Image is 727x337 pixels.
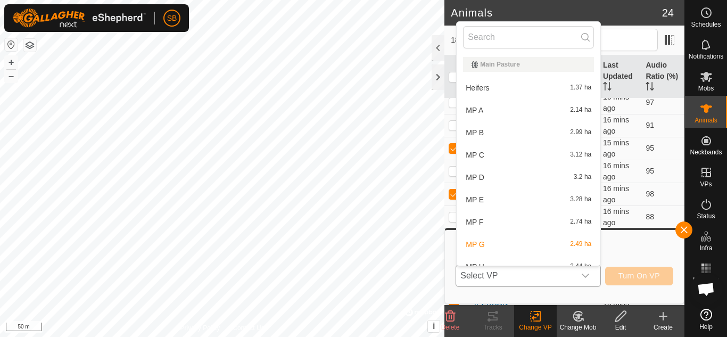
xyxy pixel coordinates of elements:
[570,196,591,203] span: 3.28 ha
[642,323,684,332] div: Create
[466,151,484,159] span: MP C
[441,324,460,331] span: Delete
[689,53,723,60] span: Notifications
[599,55,642,98] th: Last Updated
[457,122,600,143] li: MP B
[646,98,654,106] span: 97
[466,196,484,203] span: MP E
[457,144,600,166] li: MP C
[466,241,485,248] span: MP G
[700,181,712,187] span: VPs
[180,323,220,333] a: Privacy Policy
[457,234,600,255] li: MP G
[603,207,629,227] span: 8 Sept 2025, 8:33 am
[570,218,591,226] span: 2.74 ha
[463,26,594,48] input: Search
[557,323,599,332] div: Change Mob
[603,84,612,92] p-sorticon: Activate to sort
[457,167,600,188] li: MP D
[167,13,177,24] span: SB
[693,277,719,283] span: Heatmap
[466,263,484,270] span: MP H
[603,93,629,112] span: 8 Sept 2025, 8:33 am
[466,218,483,226] span: MP F
[233,323,264,333] a: Contact Us
[5,70,18,83] button: –
[570,106,591,114] span: 2.14 ha
[605,267,673,285] button: Turn On VP
[695,117,717,124] span: Animals
[433,322,435,331] span: i
[685,305,727,334] a: Help
[428,320,440,332] button: i
[603,116,629,135] span: 8 Sept 2025, 8:34 am
[570,241,591,248] span: 2.49 ha
[646,121,654,129] span: 91
[466,84,489,92] span: Heifers
[466,129,484,136] span: MP B
[690,273,722,305] div: Open chat
[603,161,629,181] span: 8 Sept 2025, 8:34 am
[697,213,715,219] span: Status
[570,129,591,136] span: 2.99 ha
[699,324,713,330] span: Help
[560,304,579,313] a: MP G
[662,5,674,21] span: 24
[690,149,722,155] span: Neckbands
[574,174,591,181] span: 3.2 ha
[451,6,662,19] h2: Animals
[514,323,557,332] div: Change VP
[457,100,600,121] li: MP A
[646,212,654,221] span: 88
[23,39,36,52] button: Map Layers
[472,61,585,68] div: Main Pasture
[5,38,18,51] button: Reset Map
[5,56,18,69] button: +
[646,167,654,175] span: 95
[472,323,514,332] div: Tracks
[646,84,654,92] p-sorticon: Activate to sort
[603,138,629,158] span: 8 Sept 2025, 8:34 am
[457,189,600,210] li: MP E
[466,106,483,114] span: MP A
[691,21,721,28] span: Schedules
[646,144,654,152] span: 95
[603,184,629,204] span: 8 Sept 2025, 8:34 am
[570,151,591,159] span: 3.12 ha
[457,256,600,277] li: MP H
[570,84,591,92] span: 1.37 ha
[699,245,712,251] span: Infra
[456,265,574,286] span: Select VP
[641,55,684,98] th: Audio Ratio (%)
[575,265,596,286] div: dropdown trigger
[698,85,714,92] span: Mobs
[451,35,528,46] span: 18 selected of 24
[646,304,654,313] span: 91
[13,9,146,28] img: Gallagher Logo
[599,323,642,332] div: Edit
[618,272,660,280] span: Turn On VP
[466,174,484,181] span: MP D
[457,211,600,233] li: MP F
[646,190,654,198] span: 98
[457,77,600,98] li: Heifers
[570,263,591,270] span: 2.44 ha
